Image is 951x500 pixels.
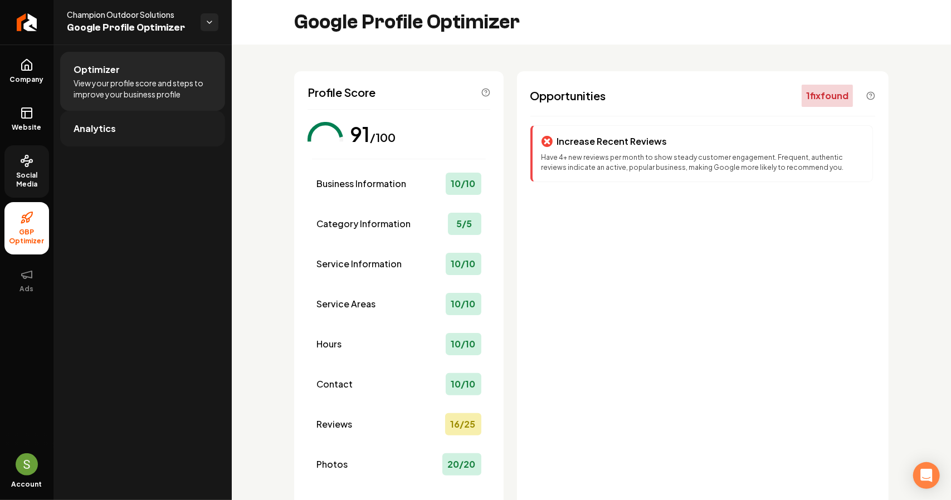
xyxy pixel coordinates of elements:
[316,217,411,231] span: Category Information
[542,153,864,173] p: Have 4+ new reviews per month to show steady customer engagement. Frequent, authentic reviews ind...
[4,171,49,189] span: Social Media
[446,253,481,275] div: 10 / 10
[316,257,402,271] span: Service Information
[4,97,49,141] a: Website
[12,480,42,489] span: Account
[4,50,49,93] a: Company
[16,285,38,293] span: Ads
[316,378,353,391] span: Contact
[16,453,38,476] button: Open user button
[316,177,406,190] span: Business Information
[446,333,481,355] div: 10 / 10
[446,373,481,395] div: 10 / 10
[6,75,48,84] span: Company
[370,130,396,145] div: /100
[802,85,853,107] div: 1 fix found
[316,337,342,351] span: Hours
[4,228,49,246] span: GBP Optimizer
[8,123,46,132] span: Website
[74,122,116,135] span: Analytics
[530,88,606,104] span: Opportunities
[67,9,192,20] span: Champion Outdoor Solutions
[294,11,520,33] h2: Google Profile Optimizer
[316,297,375,311] span: Service Areas
[4,259,49,302] button: Ads
[316,458,348,471] span: Photos
[4,145,49,198] a: Social Media
[350,123,370,145] div: 91
[442,453,481,476] div: 20 / 20
[316,418,352,431] span: Reviews
[17,13,37,31] img: Rebolt Logo
[74,77,212,100] span: View your profile score and steps to improve your business profile
[60,111,225,146] a: Analytics
[74,63,120,76] span: Optimizer
[67,20,192,36] span: Google Profile Optimizer
[557,135,667,148] p: Increase Recent Reviews
[446,293,481,315] div: 10 / 10
[446,173,481,195] div: 10 / 10
[308,85,375,100] span: Profile Score
[448,213,481,235] div: 5 / 5
[445,413,481,435] div: 16 / 25
[913,462,940,489] div: Open Intercom Messenger
[16,453,38,476] img: Sales Champion
[530,125,873,182] div: Increase Recent ReviewsHave 4+ new reviews per month to show steady customer engagement. Frequent...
